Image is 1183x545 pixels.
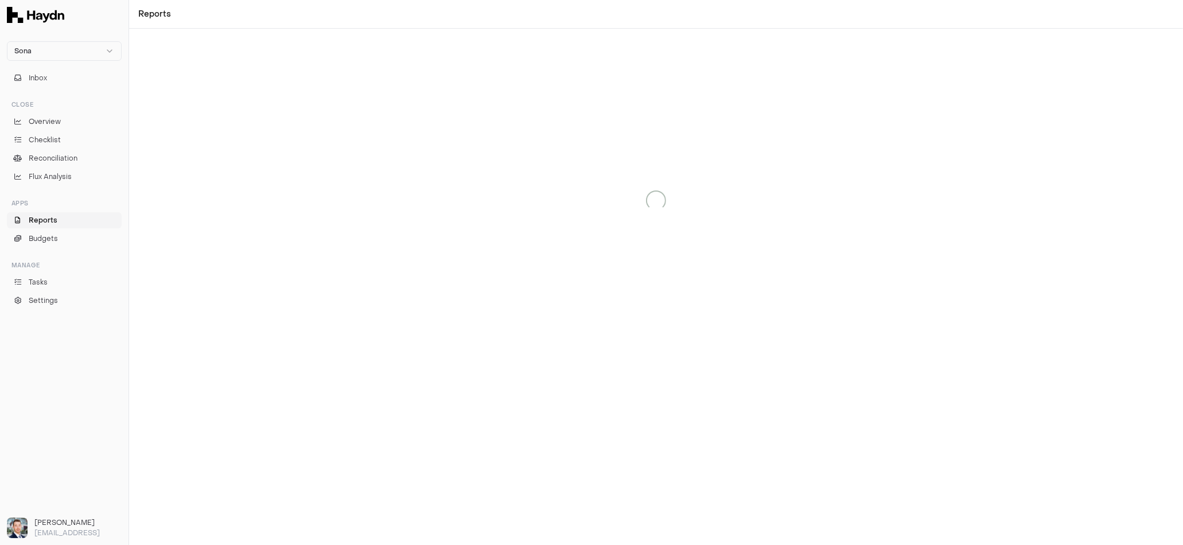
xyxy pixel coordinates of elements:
[7,194,122,212] div: Apps
[34,517,122,528] h3: [PERSON_NAME]
[29,73,47,83] span: Inbox
[7,70,122,86] button: Inbox
[7,274,122,290] a: Tasks
[138,9,171,20] a: Reports
[7,150,122,166] a: Reconciliation
[7,231,122,247] a: Budgets
[29,295,58,306] span: Settings
[29,172,72,182] span: Flux Analysis
[29,135,61,145] span: Checklist
[29,233,58,244] span: Budgets
[7,293,122,309] a: Settings
[29,153,77,163] span: Reconciliation
[7,256,122,274] div: Manage
[7,7,64,23] img: Haydn Logo
[7,114,122,130] a: Overview
[7,169,122,185] a: Flux Analysis
[7,95,122,114] div: Close
[7,517,28,538] img: Ole Heine
[7,212,122,228] a: Reports
[29,277,48,287] span: Tasks
[14,46,32,56] span: Sona
[29,116,61,127] span: Overview
[7,132,122,148] a: Checklist
[7,41,122,61] button: Sona
[138,9,171,20] nav: breadcrumb
[34,528,122,538] p: [EMAIL_ADDRESS]
[29,215,57,225] span: Reports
